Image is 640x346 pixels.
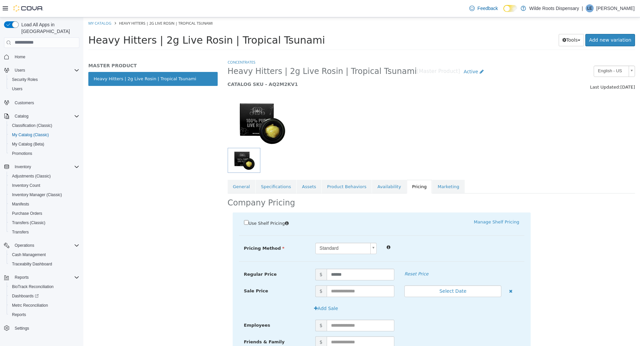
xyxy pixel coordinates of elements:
[1,162,82,172] button: Inventory
[7,209,82,218] button: Purchase Orders
[9,311,79,319] span: Reports
[596,4,635,12] p: [PERSON_NAME]
[9,311,29,319] a: Reports
[15,54,25,60] span: Home
[9,301,51,309] a: Metrc Reconciliation
[7,282,82,291] button: BioTrack Reconciliation
[9,200,32,208] a: Manifests
[9,76,40,84] a: Security Roles
[9,131,52,139] a: My Catalog (Classic)
[9,200,79,208] span: Manifests
[9,140,47,148] a: My Catalog (Beta)
[12,66,28,74] button: Users
[9,122,79,130] span: Classification (Classic)
[9,140,79,148] span: My Catalog (Beta)
[9,209,79,217] span: Purchase Orders
[19,21,79,35] span: Load All Apps in [GEOGRAPHIC_DATA]
[12,183,40,188] span: Inventory Count
[507,67,537,72] span: Last Updated:
[12,252,46,257] span: Cash Management
[9,172,53,180] a: Adjustments (Classic)
[1,323,82,333] button: Settings
[7,227,82,237] button: Transfers
[12,192,62,197] span: Inventory Manager (Classic)
[12,261,52,267] span: Traceabilty Dashboard
[9,150,79,158] span: Promotions
[7,84,82,94] button: Users
[12,324,79,332] span: Settings
[161,322,201,327] span: Friends & Family
[12,201,29,207] span: Manifests
[144,64,447,70] h5: CATALOG SKU - AQ2M2KV1
[144,180,212,191] h2: Company Pricing
[1,112,82,121] button: Catalog
[12,112,79,120] span: Catalog
[12,132,49,138] span: My Catalog (Classic)
[7,75,82,84] button: Security Roles
[232,226,284,236] span: Standard
[12,324,32,332] a: Settings
[9,191,79,199] span: Inventory Manager (Classic)
[9,301,79,309] span: Metrc Reconciliation
[12,163,79,171] span: Inventory
[1,66,82,75] button: Users
[9,85,79,93] span: Users
[15,326,29,331] span: Settings
[502,17,552,29] a: Add new variation
[9,172,79,180] span: Adjustments (Classic)
[7,130,82,140] button: My Catalog (Classic)
[9,181,79,189] span: Inventory Count
[7,218,82,227] button: Transfers (Classic)
[9,219,79,227] span: Transfers (Classic)
[5,3,28,8] a: My Catalog
[1,98,82,107] button: Customers
[9,283,79,291] span: BioTrack Reconciliation
[12,312,26,317] span: Reports
[7,310,82,319] button: Reports
[232,251,243,263] span: $
[289,163,323,176] a: Availability
[36,3,129,8] span: Heavy Hitters | 2g Live Rosin | Tropical Tsunami
[15,164,31,170] span: Inventory
[12,241,79,249] span: Operations
[12,303,48,308] span: Metrc Reconciliation
[15,68,25,73] span: Users
[477,5,498,12] span: Feedback
[510,48,552,60] a: English - US
[9,131,79,139] span: My Catalog (Classic)
[12,99,37,107] a: Customers
[7,199,82,209] button: Manifests
[586,4,594,12] div: Lexi Ernest
[12,273,31,281] button: Reports
[9,283,56,291] a: BioTrack Reconciliation
[9,219,48,227] a: Transfers (Classic)
[7,190,82,199] button: Inventory Manager (Classic)
[12,123,52,128] span: Classification (Classic)
[7,172,82,181] button: Adjustments (Classic)
[9,228,79,236] span: Transfers
[1,52,82,62] button: Home
[12,77,38,82] span: Security Roles
[9,260,79,268] span: Traceabilty Dashboard
[9,292,79,300] span: Dashboards
[529,4,579,12] p: Wilde Roots Dispensary
[9,122,55,130] a: Classification (Classic)
[12,53,28,61] a: Home
[12,66,79,74] span: Users
[165,203,202,208] span: Use Shelf Pricing
[9,181,43,189] a: Inventory Count
[7,149,82,158] button: Promotions
[467,2,500,15] a: Feedback
[144,42,172,47] a: Concentrates
[5,55,134,69] a: Heavy Hitters | 2g Live Rosin | Tropical Tsunami
[13,5,43,12] img: Cova
[12,273,79,281] span: Reports
[9,251,79,259] span: Cash Management
[12,86,22,92] span: Users
[15,100,34,106] span: Customers
[144,81,212,131] img: 150
[12,241,37,249] button: Operations
[9,251,48,259] a: Cash Management
[7,259,82,269] button: Traceabilty Dashboard
[9,228,31,236] a: Transfers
